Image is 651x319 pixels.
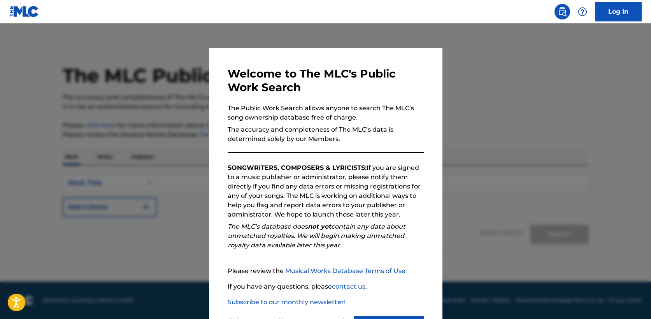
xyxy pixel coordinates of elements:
img: MLC Logo [9,6,39,17]
a: Musical Works Database Terms of Use [285,267,405,275]
a: Log In [595,2,642,21]
p: The Public Work Search allows anyone to search The MLC’s song ownership database free of charge. [228,104,424,122]
img: help [578,7,587,16]
a: contact us [332,283,365,290]
a: Public Search [554,4,570,19]
p: If you have any questions, please . [228,282,424,291]
p: If you are signed to a music publisher or administrator, please notify them directly if you find ... [228,163,424,219]
h3: Welcome to The MLC's Public Work Search [228,67,424,94]
p: The accuracy and completeness of The MLC’s data is determined solely by our Members. [228,125,424,144]
p: Please review the [228,266,424,276]
strong: SONGWRITERS, COMPOSERS & LYRICISTS: [228,164,367,171]
img: search [558,7,567,16]
strong: not yet [308,223,331,230]
a: Subscribe to our monthly newsletter! [228,298,346,306]
em: The MLC’s database does contain any data about unmatched royalties. We will begin making unmatche... [228,223,405,249]
iframe: Chat Widget [612,282,651,319]
div: Help [575,4,590,19]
